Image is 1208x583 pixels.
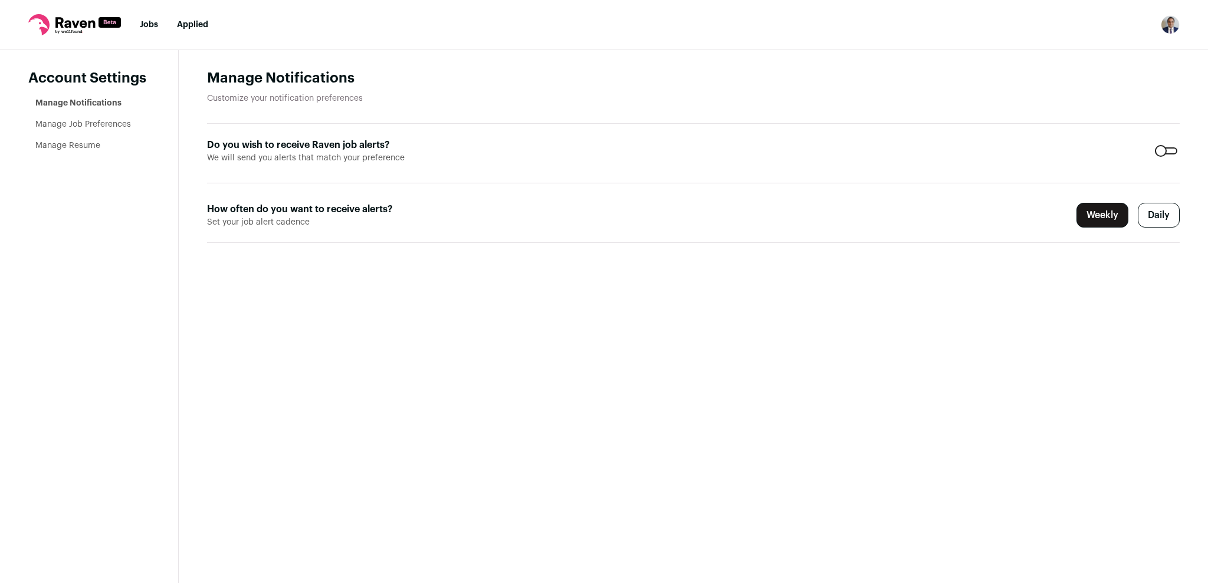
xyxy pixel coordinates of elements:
[207,152,528,164] span: We will send you alerts that match your preference
[1138,203,1180,228] label: Daily
[207,216,528,228] span: Set your job alert cadence
[35,141,100,150] a: Manage Resume
[207,69,1180,88] h1: Manage Notifications
[35,99,122,107] a: Manage Notifications
[207,202,528,216] label: How often do you want to receive alerts?
[35,120,131,129] a: Manage Job Preferences
[207,93,1180,104] p: Customize your notification preferences
[177,21,208,29] a: Applied
[207,138,528,152] label: Do you wish to receive Raven job alerts?
[1161,15,1180,34] button: Open dropdown
[140,21,158,29] a: Jobs
[1076,203,1128,228] label: Weekly
[28,69,150,88] header: Account Settings
[1161,15,1180,34] img: 8759488-medium_jpg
